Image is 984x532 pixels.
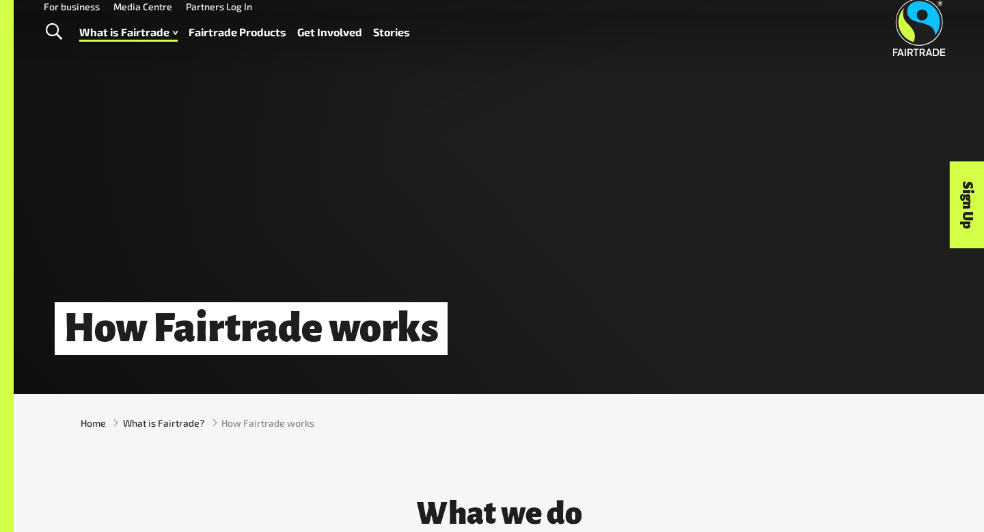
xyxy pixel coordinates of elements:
span: How Fairtrade works [221,416,314,430]
a: What is Fairtrade [79,23,178,42]
a: Partners Log In [186,1,252,12]
a: Fairtrade Products [189,23,286,42]
a: Stories [373,23,410,42]
h3: What we do [294,496,704,531]
a: Media Centre [113,1,172,12]
a: What is Fairtrade? [123,416,204,430]
a: For business [44,1,100,12]
a: Toggle Search [37,15,70,49]
h1: How Fairtrade works [55,302,448,355]
a: Get Involved [297,23,362,42]
a: Home [81,416,106,430]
